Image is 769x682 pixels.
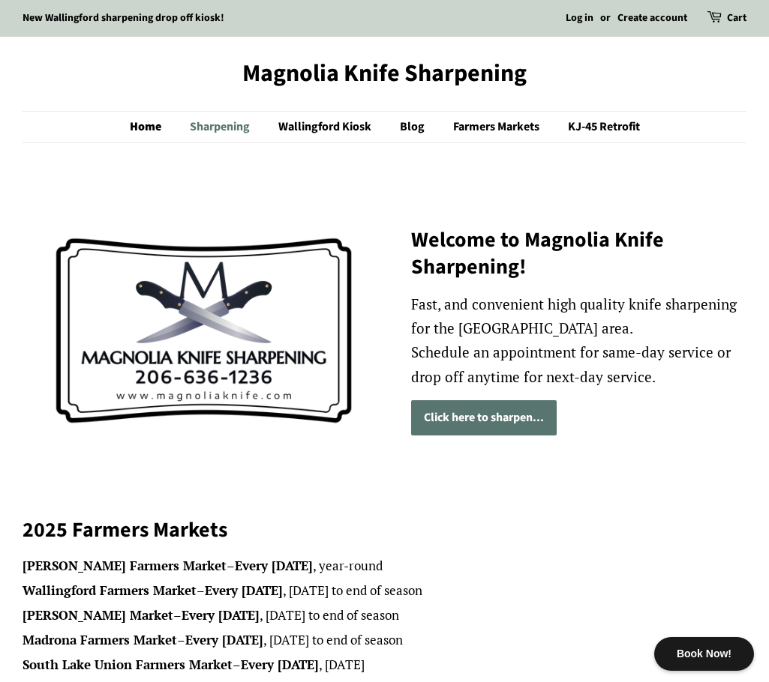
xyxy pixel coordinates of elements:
[130,112,176,142] a: Home
[23,555,746,577] li: – , year-round
[411,292,747,389] p: Fast, and convenient high quality knife sharpening for the [GEOGRAPHIC_DATA] area. Schedule an ap...
[654,637,754,671] div: Book Now!
[241,656,319,673] strong: Every [DATE]
[557,112,640,142] a: KJ-45 Retrofit
[185,631,263,648] strong: Every [DATE]
[267,112,386,142] a: Wallingford Kiosk
[23,631,177,648] strong: Madrona Farmers Market
[23,557,227,574] strong: [PERSON_NAME] Farmers Market
[23,606,173,624] strong: [PERSON_NAME] Market
[600,10,611,28] li: or
[182,606,260,624] strong: Every [DATE]
[617,10,687,25] a: Create account
[205,582,283,599] strong: Every [DATE]
[727,10,746,28] a: Cart
[411,400,557,435] a: Click here to sharpen...
[23,516,746,543] h2: 2025 Farmers Markets
[442,112,554,142] a: Farmers Markets
[23,630,746,651] li: – , [DATE] to end of season
[179,112,265,142] a: Sharpening
[23,59,746,88] a: Magnolia Knife Sharpening
[23,10,224,25] a: New Wallingford sharpening drop off kiosk!
[235,557,313,574] strong: Every [DATE]
[23,605,746,627] li: – , [DATE] to end of season
[23,656,233,673] strong: South Lake Union Farmers Market
[23,580,746,602] li: – , [DATE] to end of season
[389,112,440,142] a: Blog
[23,582,197,599] strong: Wallingford Farmers Market
[566,10,593,25] a: Log in
[23,654,746,676] li: – , [DATE]
[411,226,747,281] h2: Welcome to Magnolia Knife Sharpening!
